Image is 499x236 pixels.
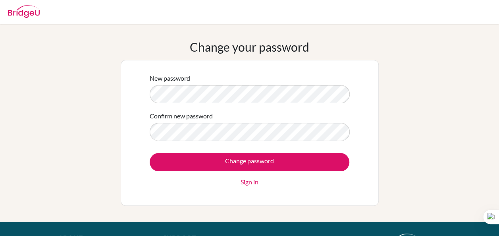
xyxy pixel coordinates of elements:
h1: Change your password [190,40,309,54]
input: Change password [150,153,349,171]
label: New password [150,74,190,83]
a: Sign in [241,177,258,187]
label: Confirm new password [150,111,213,121]
img: Bridge-U [8,5,40,18]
